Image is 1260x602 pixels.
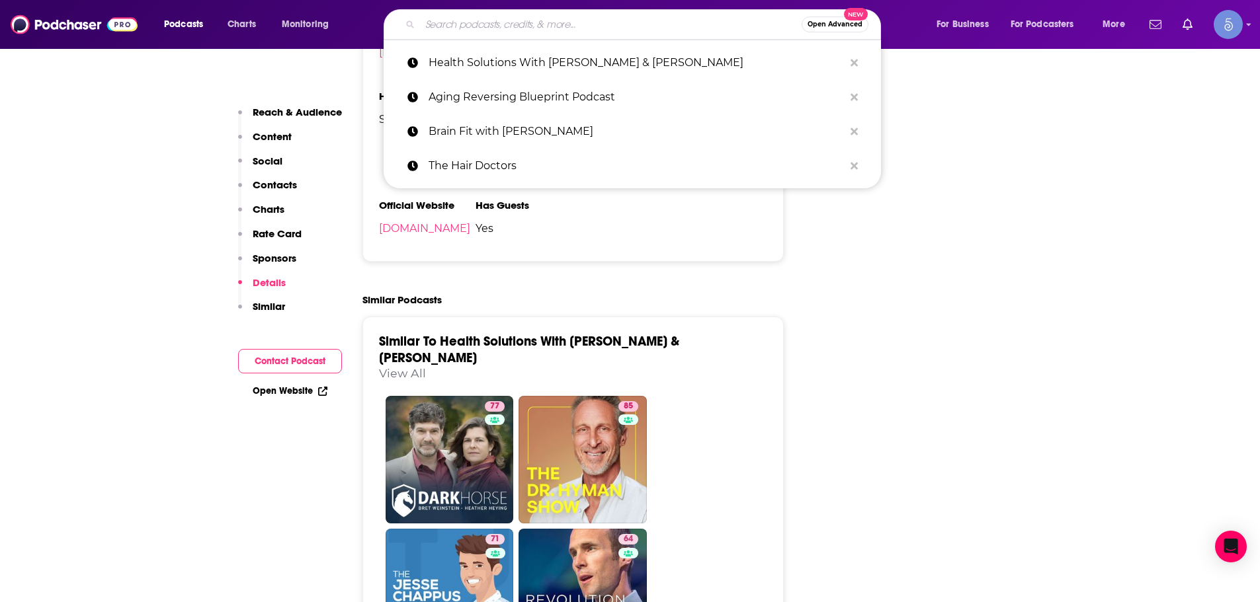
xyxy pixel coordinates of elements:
span: For Podcasters [1011,15,1074,34]
span: Soundcloud [379,113,476,126]
button: open menu [1002,14,1093,35]
input: Search podcasts, credits, & more... [420,14,802,35]
button: Rate Card [238,227,302,252]
a: Health Solutions With [PERSON_NAME] & [PERSON_NAME] [384,46,881,80]
button: Sponsors [238,252,296,276]
a: 64 [618,534,638,545]
span: 64 [624,533,633,546]
a: Show notifications dropdown [1177,13,1198,36]
button: Reach & Audience [238,106,342,130]
a: 85 [519,396,647,524]
a: The Hair Doctors [384,149,881,183]
button: open menu [927,14,1005,35]
button: Contact Podcast [238,349,342,373]
div: Search podcasts, credits, & more... [396,9,894,40]
a: Open Website [253,385,327,396]
p: Sponsors [253,252,296,264]
a: 77 [485,401,505,412]
span: More [1103,15,1125,34]
p: Content [253,130,292,143]
button: Details [238,276,286,301]
h3: Has Guests [476,199,573,211]
button: Contacts [238,178,297,203]
button: Similar [238,300,285,324]
button: Charts [238,203,284,227]
a: 85 [618,401,638,412]
button: Social [238,155,282,179]
span: New [844,8,868,20]
button: open menu [1093,14,1142,35]
a: 77 [386,396,514,524]
button: Content [238,130,292,155]
span: 77 [490,400,499,413]
p: Contacts [253,178,297,191]
a: Brain Fit with [PERSON_NAME] [384,114,881,149]
p: Rate Card [253,227,302,240]
p: Brain Fit with Robert Love [429,114,844,149]
p: The Hair Doctors [429,149,844,183]
a: Show notifications dropdown [1144,13,1167,36]
a: Aging Reversing Blueprint Podcast [384,80,881,114]
a: [DATE] [379,46,414,58]
img: User Profile [1214,10,1243,39]
button: Open AdvancedNew [802,17,868,32]
span: Charts [228,15,256,34]
a: [DOMAIN_NAME] [379,222,470,235]
span: 85 [624,400,633,413]
p: Details [253,276,286,289]
a: Charts [219,14,264,35]
h2: Similar Podcasts [362,293,442,306]
a: View All [379,366,426,380]
a: 71 [485,534,505,545]
p: Health Solutions With Shawn & Janet Needham [429,46,844,80]
span: Podcasts [164,15,203,34]
button: open menu [155,14,220,35]
p: Similar [253,300,285,313]
span: Yes [476,222,573,235]
span: For Business [937,15,989,34]
span: 71 [491,533,499,546]
h3: Hosting Provider [379,90,476,102]
span: Open Advanced [808,21,862,28]
p: Aging Reversing Blueprint Podcast [429,80,844,114]
p: Charts [253,203,284,215]
button: open menu [273,14,346,35]
span: Logged in as Spiral5-G1 [1214,10,1243,39]
div: Open Intercom Messenger [1215,531,1247,562]
p: Social [253,155,282,167]
a: Similar To Health Solutions With [PERSON_NAME] & [PERSON_NAME] [379,333,679,366]
span: Monitoring [282,15,329,34]
img: Podchaser - Follow, Share and Rate Podcasts [11,12,138,37]
h3: Official Website [379,199,476,211]
button: Show profile menu [1214,10,1243,39]
p: Reach & Audience [253,106,342,118]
